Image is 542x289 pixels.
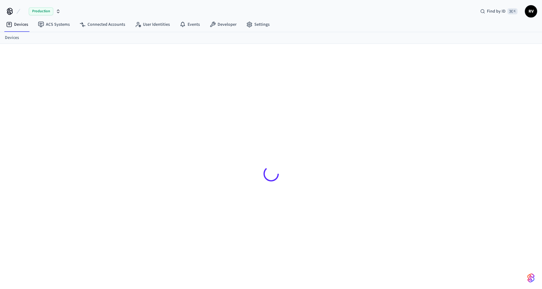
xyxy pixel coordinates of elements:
a: Connected Accounts [75,19,130,30]
a: User Identities [130,19,175,30]
span: Production [29,7,53,15]
div: Find by ID⌘ K [475,6,522,17]
span: ⌘ K [507,8,518,14]
span: RV [525,6,536,17]
a: ACS Systems [33,19,75,30]
a: Settings [241,19,275,30]
a: Events [175,19,205,30]
a: Devices [5,35,19,41]
button: RV [525,5,537,17]
span: Find by ID [487,8,506,14]
img: SeamLogoGradient.69752ec5.svg [527,273,535,283]
a: Devices [1,19,33,30]
a: Developer [205,19,241,30]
